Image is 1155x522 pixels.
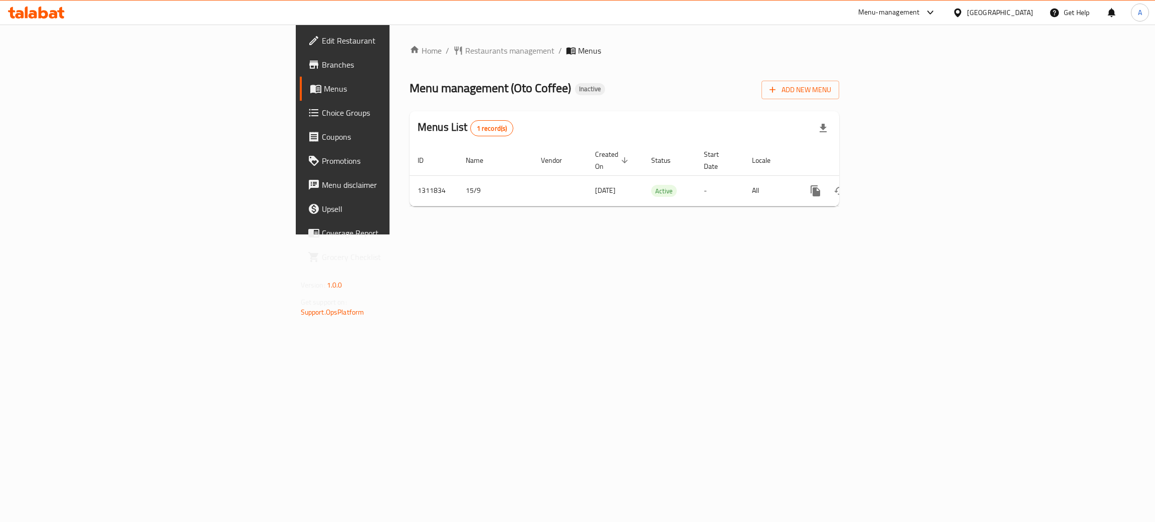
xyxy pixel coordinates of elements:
span: Menus [578,45,601,57]
span: Status [651,154,684,166]
a: Coverage Report [300,221,489,245]
a: Support.OpsPlatform [301,306,364,319]
span: Start Date [704,148,732,172]
span: Version: [301,279,325,292]
nav: breadcrumb [410,45,839,57]
span: 1.0.0 [327,279,342,292]
span: Name [466,154,496,166]
span: Locale [752,154,784,166]
a: Choice Groups [300,101,489,125]
span: Add New Menu [769,84,831,96]
div: [GEOGRAPHIC_DATA] [967,7,1033,18]
table: enhanced table [410,145,908,206]
a: Edit Restaurant [300,29,489,53]
td: All [744,175,796,206]
span: [DATE] [595,184,616,197]
span: Choice Groups [322,107,481,119]
span: Active [651,185,677,197]
span: Menu disclaimer [322,179,481,191]
div: Inactive [575,83,605,95]
h2: Menus List [418,120,513,136]
li: / [558,45,562,57]
span: Restaurants management [465,45,554,57]
span: Inactive [575,85,605,93]
th: Actions [796,145,908,176]
a: Upsell [300,197,489,221]
div: Total records count [470,120,514,136]
a: Menus [300,77,489,101]
span: Coverage Report [322,227,481,239]
span: Promotions [322,155,481,167]
span: 1 record(s) [471,124,513,133]
span: Edit Restaurant [322,35,481,47]
span: Upsell [322,203,481,215]
td: - [696,175,744,206]
a: Grocery Checklist [300,245,489,269]
span: A [1138,7,1142,18]
a: Restaurants management [453,45,554,57]
span: Vendor [541,154,575,166]
span: Menus [324,83,481,95]
span: Created On [595,148,631,172]
span: Branches [322,59,481,71]
span: Coupons [322,131,481,143]
span: Menu management ( Oto Coffee ) [410,77,571,99]
button: Add New Menu [761,81,839,99]
span: Get support on: [301,296,347,309]
button: Change Status [828,179,852,203]
a: Menu disclaimer [300,173,489,197]
a: Branches [300,53,489,77]
a: Coupons [300,125,489,149]
a: Promotions [300,149,489,173]
button: more [804,179,828,203]
div: Menu-management [858,7,920,19]
td: 15/9 [458,175,533,206]
span: ID [418,154,437,166]
div: Export file [811,116,835,140]
span: Grocery Checklist [322,251,481,263]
